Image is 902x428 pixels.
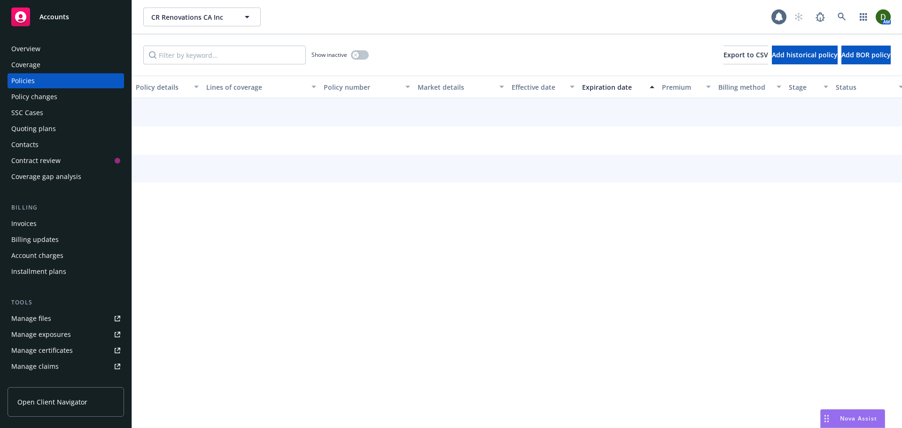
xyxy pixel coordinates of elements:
[39,13,69,21] span: Accounts
[8,248,124,263] a: Account charges
[11,73,35,88] div: Policies
[723,50,768,59] span: Export to CSV
[8,4,124,30] a: Accounts
[11,327,71,342] div: Manage exposures
[11,57,40,72] div: Coverage
[136,82,188,92] div: Policy details
[8,327,124,342] a: Manage exposures
[789,82,818,92] div: Stage
[11,105,43,120] div: SSC Cases
[8,311,124,326] a: Manage files
[206,82,306,92] div: Lines of coverage
[8,153,124,168] a: Contract review
[772,46,838,64] button: Add historical policy
[821,410,832,428] div: Drag to move
[202,76,320,98] button: Lines of coverage
[785,76,832,98] button: Stage
[143,8,261,26] button: CR Renovations CA Inc
[320,76,414,98] button: Policy number
[11,121,56,136] div: Quoting plans
[8,216,124,231] a: Invoices
[11,169,81,184] div: Coverage gap analysis
[11,153,61,168] div: Contract review
[578,76,658,98] button: Expiration date
[8,343,124,358] a: Manage certificates
[132,76,202,98] button: Policy details
[8,232,124,247] a: Billing updates
[854,8,873,26] a: Switch app
[662,82,700,92] div: Premium
[841,46,891,64] button: Add BOR policy
[8,203,124,212] div: Billing
[311,51,347,59] span: Show inactive
[8,359,124,374] a: Manage claims
[11,89,57,104] div: Policy changes
[11,216,37,231] div: Invoices
[8,105,124,120] a: SSC Cases
[836,82,893,92] div: Status
[811,8,830,26] a: Report a Bug
[8,137,124,152] a: Contacts
[414,76,508,98] button: Market details
[876,9,891,24] img: photo
[8,41,124,56] a: Overview
[508,76,578,98] button: Effective date
[8,375,124,390] a: Manage BORs
[8,89,124,104] a: Policy changes
[582,82,644,92] div: Expiration date
[11,248,63,263] div: Account charges
[8,169,124,184] a: Coverage gap analysis
[11,264,66,279] div: Installment plans
[715,76,785,98] button: Billing method
[151,12,233,22] span: CR Renovations CA Inc
[718,82,771,92] div: Billing method
[8,264,124,279] a: Installment plans
[658,76,715,98] button: Premium
[832,8,851,26] a: Search
[11,311,51,326] div: Manage files
[8,73,124,88] a: Policies
[11,375,55,390] div: Manage BORs
[8,298,124,307] div: Tools
[789,8,808,26] a: Start snowing
[11,359,59,374] div: Manage claims
[8,121,124,136] a: Quoting plans
[840,414,877,422] span: Nova Assist
[820,409,885,428] button: Nova Assist
[324,82,400,92] div: Policy number
[418,82,494,92] div: Market details
[8,57,124,72] a: Coverage
[723,46,768,64] button: Export to CSV
[11,232,59,247] div: Billing updates
[11,343,73,358] div: Manage certificates
[143,46,306,64] input: Filter by keyword...
[11,41,40,56] div: Overview
[17,397,87,407] span: Open Client Navigator
[772,50,838,59] span: Add historical policy
[512,82,564,92] div: Effective date
[11,137,39,152] div: Contacts
[841,50,891,59] span: Add BOR policy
